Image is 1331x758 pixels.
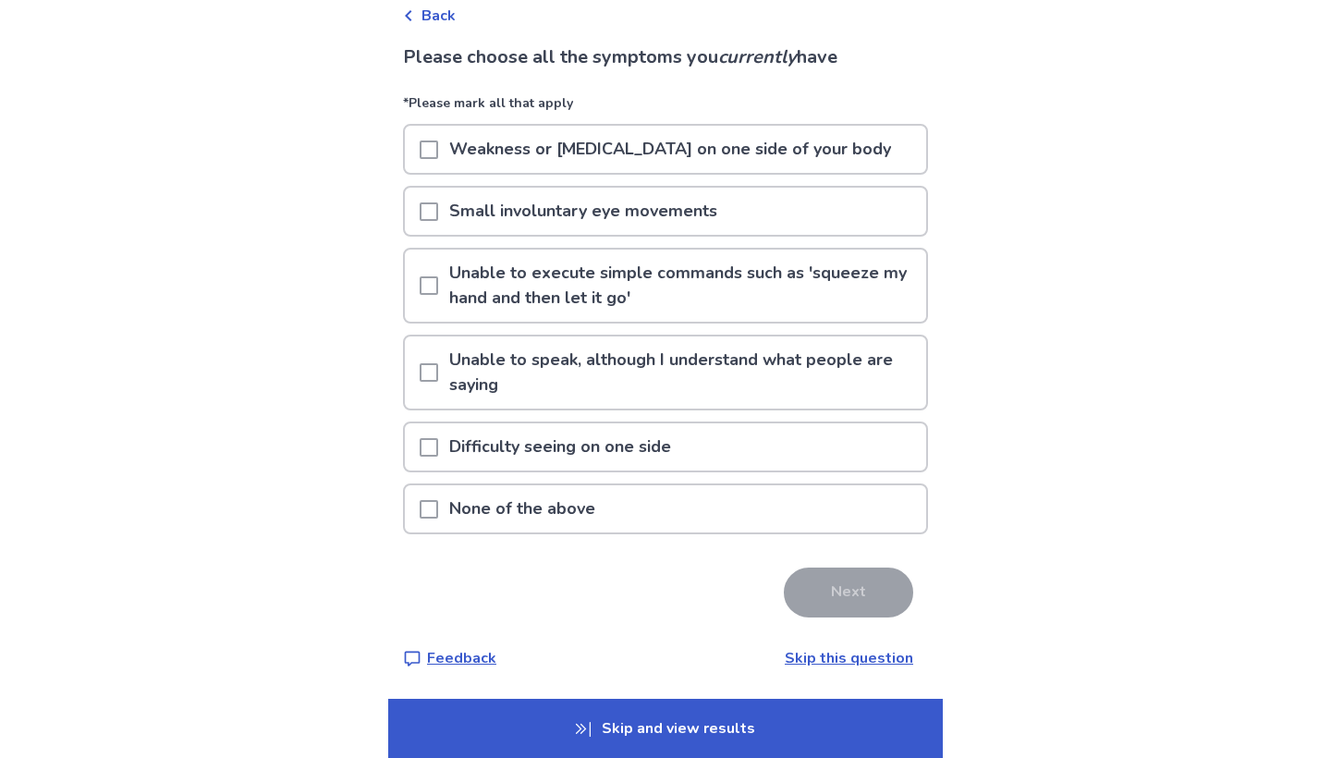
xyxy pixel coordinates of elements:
button: Next [784,568,913,617]
p: None of the above [438,485,606,532]
span: Back [421,5,456,27]
p: Feedback [427,647,496,669]
p: Unable to speak, although I understand what people are saying [438,336,926,409]
p: Difficulty seeing on one side [438,423,682,471]
p: Please choose all the symptoms you have [403,43,928,71]
i: currently [718,44,797,69]
a: Skip this question [785,648,913,668]
p: Skip and view results [388,699,943,758]
p: *Please mark all that apply [403,93,928,124]
p: Weakness or [MEDICAL_DATA] on one side of your body [438,126,902,173]
a: Feedback [403,647,496,669]
p: Small involuntary eye movements [438,188,728,235]
p: Unable to execute simple commands such as 'squeeze my hand and then let it go' [438,250,926,322]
